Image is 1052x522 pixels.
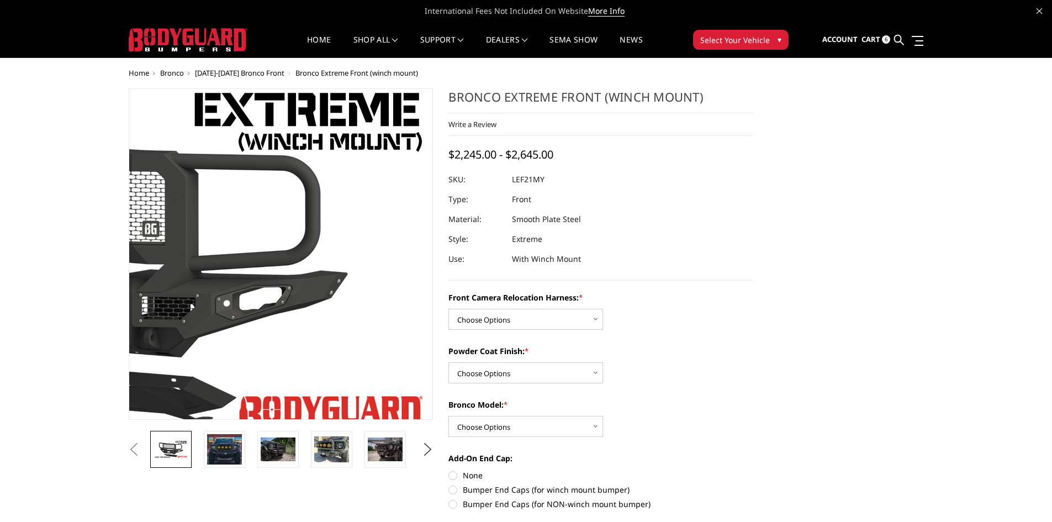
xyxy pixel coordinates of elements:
[549,36,598,57] a: SEMA Show
[129,68,149,78] a: Home
[419,441,436,458] button: Next
[512,189,531,209] dd: Front
[448,189,504,209] dt: Type:
[882,35,890,44] span: 6
[822,34,858,44] span: Account
[129,88,434,420] a: Bronco Extreme Front (winch mount)
[778,34,781,45] span: ▾
[448,452,753,464] label: Add-On End Cap:
[154,440,188,459] img: Bronco Extreme Front (winch mount)
[512,170,544,189] dd: LEF21MY
[861,25,890,55] a: Cart 6
[620,36,642,57] a: News
[448,484,753,495] label: Bumper End Caps (for winch mount bumper)
[448,249,504,269] dt: Use:
[353,36,398,57] a: shop all
[512,229,542,249] dd: Extreme
[448,119,496,129] a: Write a Review
[295,68,418,78] span: Bronco Extreme Front (winch mount)
[448,292,753,303] label: Front Camera Relocation Harness:
[207,434,242,464] img: Bronco Extreme Front (winch mount)
[448,88,753,113] h1: Bronco Extreme Front (winch mount)
[861,34,880,44] span: Cart
[126,441,142,458] button: Previous
[448,209,504,229] dt: Material:
[195,68,284,78] a: [DATE]-[DATE] Bronco Front
[512,209,581,229] dd: Smooth Plate Steel
[693,30,789,50] button: Select Your Vehicle
[448,399,753,410] label: Bronco Model:
[129,28,247,51] img: BODYGUARD BUMPERS
[448,229,504,249] dt: Style:
[700,34,770,46] span: Select Your Vehicle
[486,36,528,57] a: Dealers
[448,345,753,357] label: Powder Coat Finish:
[997,469,1052,522] iframe: Chat Widget
[420,36,464,57] a: Support
[448,147,553,162] span: $2,245.00 - $2,645.00
[261,437,295,461] img: Bronco Extreme Front (winch mount)
[448,498,753,510] label: Bumper End Caps (for NON-winch mount bumper)
[307,36,331,57] a: Home
[448,470,753,481] label: None
[588,6,625,17] a: More Info
[448,170,504,189] dt: SKU:
[368,437,403,461] img: Bronco Extreme Front (winch mount)
[314,436,349,462] img: Bronco Extreme Front (winch mount)
[822,25,858,55] a: Account
[160,68,184,78] a: Bronco
[512,249,581,269] dd: With Winch Mount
